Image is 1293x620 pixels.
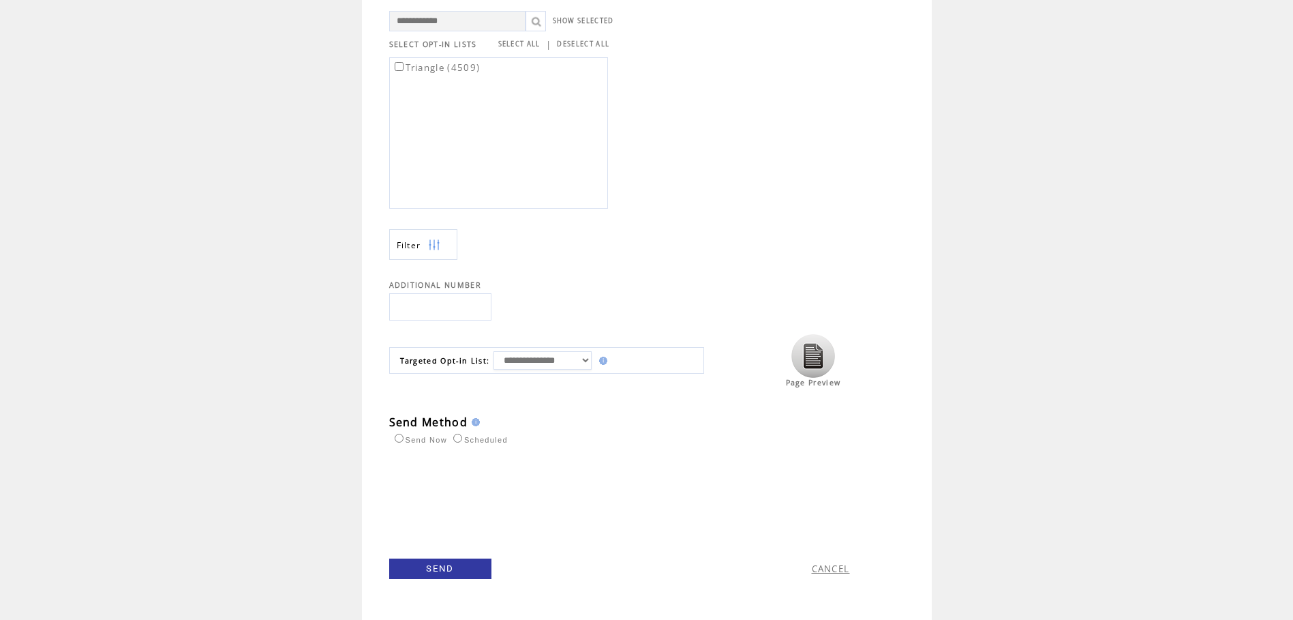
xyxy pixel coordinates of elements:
label: Scheduled [450,436,508,444]
span: Targeted Opt-in List: [400,356,490,366]
img: Click to view the page preview [791,334,835,378]
span: Page Preview [786,378,841,387]
span: | [546,38,551,50]
span: ADDITIONAL NUMBER [389,280,482,290]
input: Send Now [395,434,404,443]
a: Click to view the page preview [791,371,835,379]
a: SHOW SELECTED [553,16,614,25]
a: SEND [389,559,491,579]
input: Scheduled [453,434,462,443]
a: CANCEL [812,563,850,575]
a: SELECT ALL [498,40,541,48]
label: Triangle (4509) [392,61,481,74]
span: SELECT OPT-IN LISTS [389,40,477,49]
img: help.gif [468,418,480,426]
img: help.gif [595,357,607,365]
span: Send Method [389,415,468,430]
a: Filter [389,229,457,260]
input: Triangle (4509) [395,62,404,71]
a: DESELECT ALL [557,40,609,48]
img: filters.png [428,230,440,261]
label: Send Now [391,436,447,444]
span: Show filters [397,239,421,251]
